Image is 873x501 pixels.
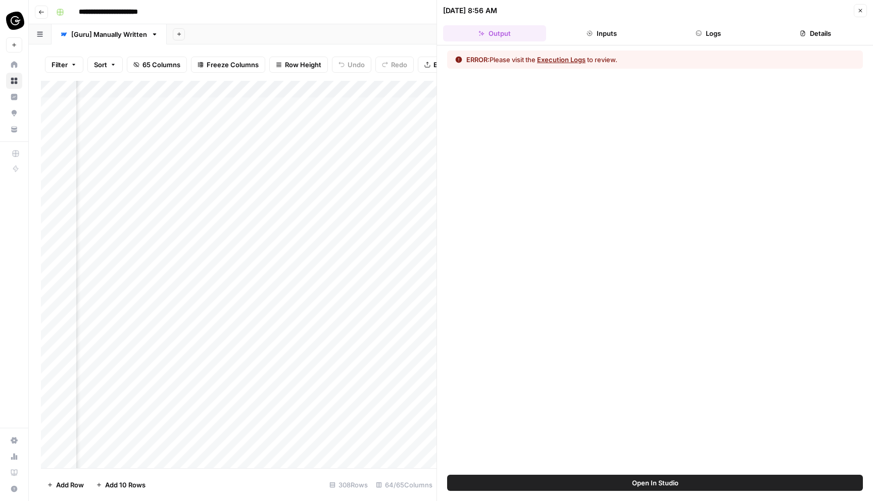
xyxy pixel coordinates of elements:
a: Browse [6,73,22,89]
span: Freeze Columns [207,60,259,70]
span: Row Height [285,60,321,70]
button: 65 Columns [127,57,187,73]
span: Filter [52,60,68,70]
span: Sort [94,60,107,70]
button: Inputs [550,25,653,41]
span: Add 10 Rows [105,480,145,490]
a: Learning Hub [6,465,22,481]
button: Add Row [41,477,90,493]
span: ERROR: [466,56,490,64]
span: Add Row [56,480,84,490]
button: Export CSV [418,57,476,73]
button: Output [443,25,546,41]
a: [Guru] Manually Written [52,24,167,44]
button: Open In Studio [447,475,863,491]
button: Help + Support [6,481,22,497]
div: [Guru] Manually Written [71,29,147,39]
a: Usage [6,448,22,465]
button: Filter [45,57,83,73]
a: Insights [6,89,22,105]
a: Home [6,57,22,73]
span: Open In Studio [632,478,678,488]
span: 65 Columns [142,60,180,70]
div: [DATE] 8:56 AM [443,6,497,16]
button: Workspace: Guru [6,8,22,33]
span: Redo [391,60,407,70]
button: Undo [332,57,371,73]
button: Execution Logs [537,55,586,65]
a: Your Data [6,121,22,137]
button: Add 10 Rows [90,477,152,493]
span: Undo [348,60,365,70]
div: Please visit the to review. [466,55,617,65]
button: Sort [87,57,123,73]
a: Settings [6,432,22,448]
button: Logs [657,25,760,41]
button: Details [764,25,867,41]
button: Redo [375,57,414,73]
button: Freeze Columns [191,57,265,73]
button: Row Height [269,57,328,73]
a: Opportunities [6,105,22,121]
div: 64/65 Columns [372,477,437,493]
img: Guru Logo [6,12,24,30]
div: 308 Rows [325,477,372,493]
